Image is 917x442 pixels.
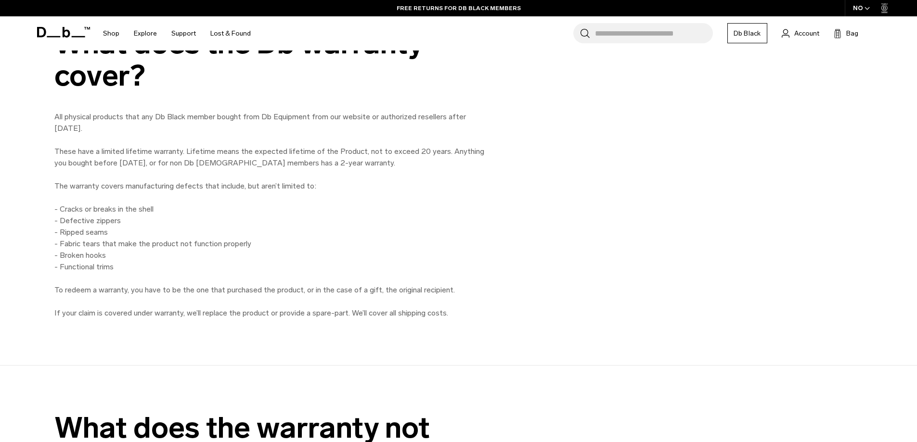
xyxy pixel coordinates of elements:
[54,111,488,296] p: All physical products that any Db Black member bought from Db Equipment from our website or autho...
[846,28,858,38] span: Bag
[103,16,119,51] a: Shop
[834,27,858,39] button: Bag
[134,16,157,51] a: Explore
[54,307,488,319] p: If your claim is covered under warranty, we’ll replace the product or provide a spare-part. We’ll...
[397,4,521,13] a: FREE RETURNS FOR DB BLACK MEMBERS
[782,27,819,39] a: Account
[54,27,488,92] div: What does the Db warranty cover?
[96,16,258,51] nav: Main Navigation
[794,28,819,38] span: Account
[727,23,767,43] a: Db Black
[171,16,196,51] a: Support
[210,16,251,51] a: Lost & Found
